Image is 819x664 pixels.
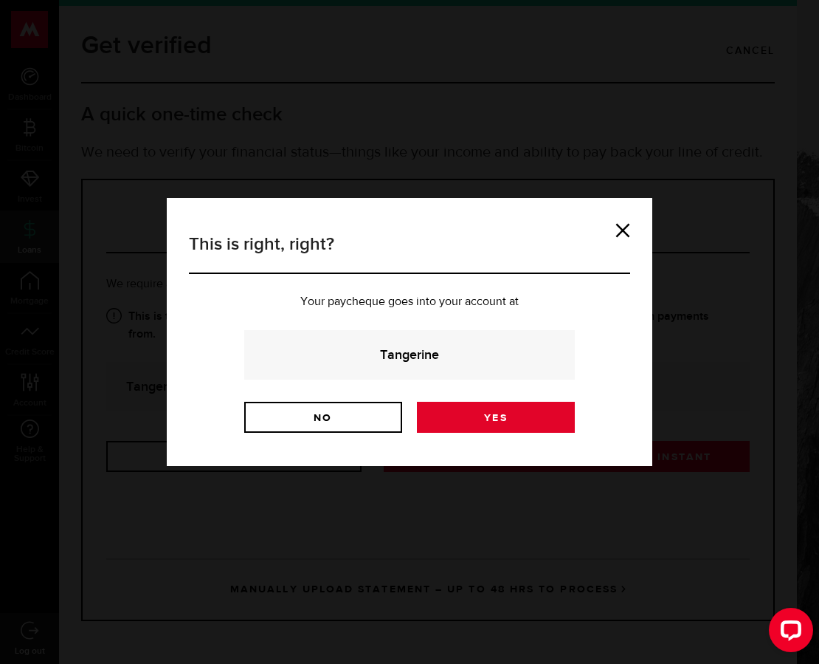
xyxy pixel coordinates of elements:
[264,345,555,365] strong: Tangerine
[244,402,402,433] a: No
[189,231,630,274] h3: This is right, right?
[189,296,630,308] p: Your paycheque goes into your account at
[417,402,575,433] a: Yes
[757,602,819,664] iframe: LiveChat chat widget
